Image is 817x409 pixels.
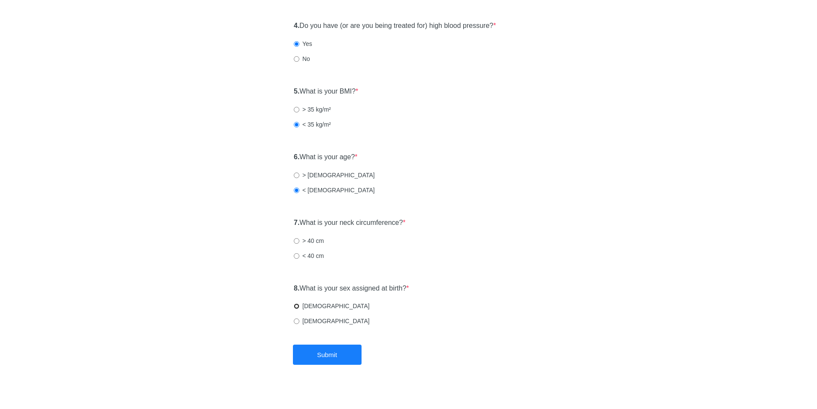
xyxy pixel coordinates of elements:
label: > [DEMOGRAPHIC_DATA] [294,171,375,179]
label: > 40 cm [294,236,324,245]
strong: 6. [294,153,299,161]
strong: 7. [294,219,299,226]
label: [DEMOGRAPHIC_DATA] [294,302,370,310]
input: Yes [294,41,299,47]
strong: 8. [294,285,299,292]
label: No [294,55,310,63]
input: > [DEMOGRAPHIC_DATA] [294,173,299,178]
label: Yes [294,39,312,48]
label: < 35 kg/m² [294,120,331,129]
input: [DEMOGRAPHIC_DATA] [294,303,299,309]
input: < 40 cm [294,253,299,259]
label: > 35 kg/m² [294,105,331,114]
label: [DEMOGRAPHIC_DATA] [294,317,370,325]
input: No [294,56,299,62]
label: < 40 cm [294,251,324,260]
label: What is your age? [294,152,358,162]
input: < 35 kg/m² [294,122,299,127]
label: Do you have (or are you being treated for) high blood pressure? [294,21,496,31]
label: What is your sex assigned at birth? [294,284,409,294]
label: < [DEMOGRAPHIC_DATA] [294,186,375,194]
strong: 5. [294,88,299,95]
input: < [DEMOGRAPHIC_DATA] [294,188,299,193]
label: What is your BMI? [294,87,358,97]
input: [DEMOGRAPHIC_DATA] [294,318,299,324]
label: What is your neck circumference? [294,218,406,228]
button: Submit [293,345,362,365]
input: > 35 kg/m² [294,107,299,112]
strong: 4. [294,22,299,29]
input: > 40 cm [294,238,299,244]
